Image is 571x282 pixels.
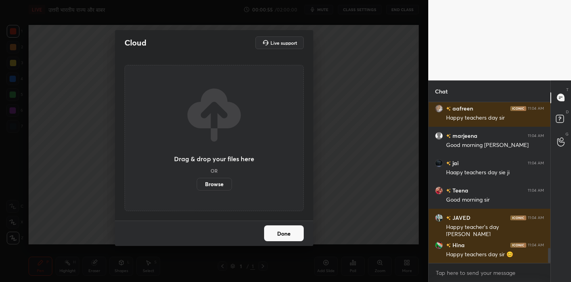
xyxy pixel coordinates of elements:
[510,242,526,247] img: iconic-dark.1390631f.png
[451,159,459,167] h6: jai
[528,242,544,247] div: 11:04 AM
[565,131,569,137] p: G
[446,251,544,259] div: Happy teachers day sir 😊
[435,104,443,112] img: 1cb9dd28ed0146c6a35ab9d24f0252fb.jpg
[429,102,550,263] div: grid
[435,241,443,249] img: 6dbf19ecda9944948035b140aa4f5ea7.jpg
[270,40,297,45] h5: Live support
[435,159,443,167] img: 2117a315495f4fda875455f445d7bcf5.jpg
[264,225,304,241] button: Done
[435,131,443,139] img: default.png
[510,215,526,220] img: iconic-dark.1390631f.png
[528,106,544,111] div: 11:04 AM
[446,114,544,122] div: Happy teachers day sir
[446,223,544,238] div: Happy teacher's day [PERSON_NAME]
[566,109,569,115] p: D
[451,131,477,140] h6: marjeena
[446,216,451,220] img: no-rating-badge.077c3623.svg
[446,189,451,193] img: no-rating-badge.077c3623.svg
[446,169,544,177] div: Haapy teachers day sie ji
[125,38,146,48] h2: Cloud
[435,186,443,194] img: 2ca944ced98a436f81232dad9cef4842.jpg
[528,188,544,192] div: 11:04 AM
[510,106,526,111] img: iconic-dark.1390631f.png
[528,133,544,138] div: 11:04 AM
[429,81,454,102] p: Chat
[446,196,544,204] div: Good morning sir
[566,87,569,93] p: T
[435,213,443,221] img: d3becdec0278475f9c14a73be83cb8a6.jpg
[446,134,451,138] img: no-rating-badge.077c3623.svg
[451,186,468,194] h6: Teena
[451,241,465,249] h6: Hina
[451,104,473,112] h6: aafreen
[446,161,451,166] img: no-rating-badge.077c3623.svg
[528,160,544,165] div: 11:04 AM
[446,243,451,248] img: no-rating-badge.077c3623.svg
[446,141,544,149] div: Good morning [PERSON_NAME]
[528,215,544,220] div: 11:04 AM
[451,213,470,222] h6: JAVED
[446,107,451,111] img: no-rating-badge.077c3623.svg
[174,156,254,162] h3: Drag & drop your files here
[211,168,218,173] h5: OR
